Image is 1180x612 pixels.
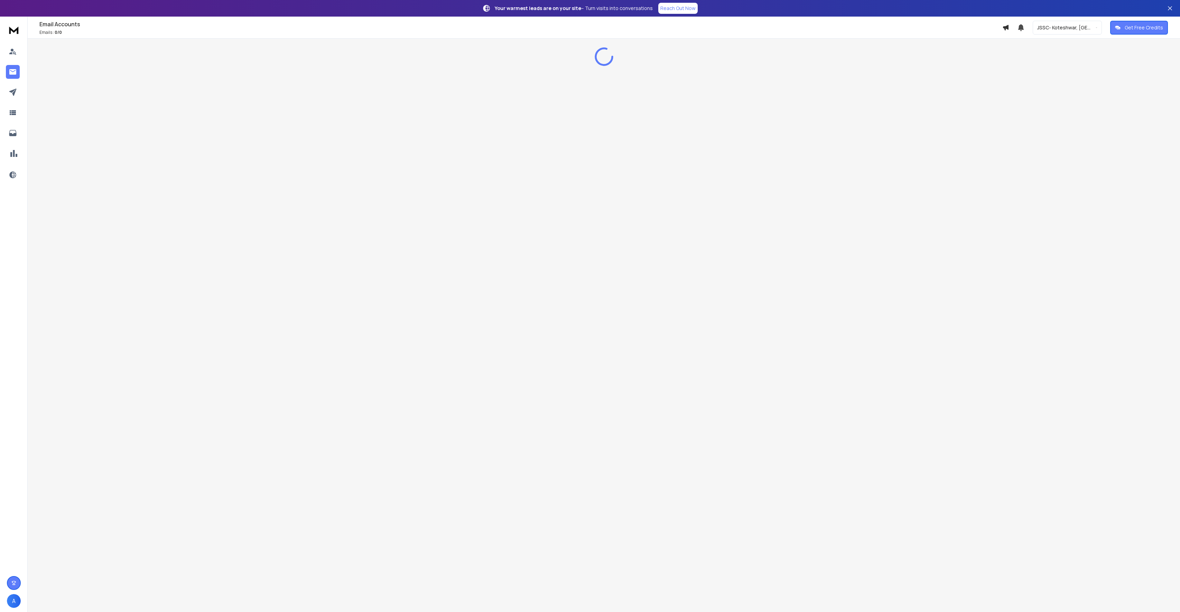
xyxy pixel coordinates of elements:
span: 0 / 0 [55,29,62,35]
button: Get Free Credits [1110,21,1168,35]
p: – Turn visits into conversations [495,5,653,12]
strong: Your warmest leads are on your site [495,5,581,11]
p: Emails : [39,30,1002,35]
a: Reach Out Now [658,3,698,14]
p: JSSC- Koteshwar, [GEOGRAPHIC_DATA], Harshavardhana, [PERSON_NAME][GEOGRAPHIC_DATA] [1037,24,1096,31]
h1: Email Accounts [39,20,1002,28]
img: logo [7,23,21,36]
p: Reach Out Now [660,5,696,12]
button: A [7,594,21,608]
p: Get Free Credits [1125,24,1163,31]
